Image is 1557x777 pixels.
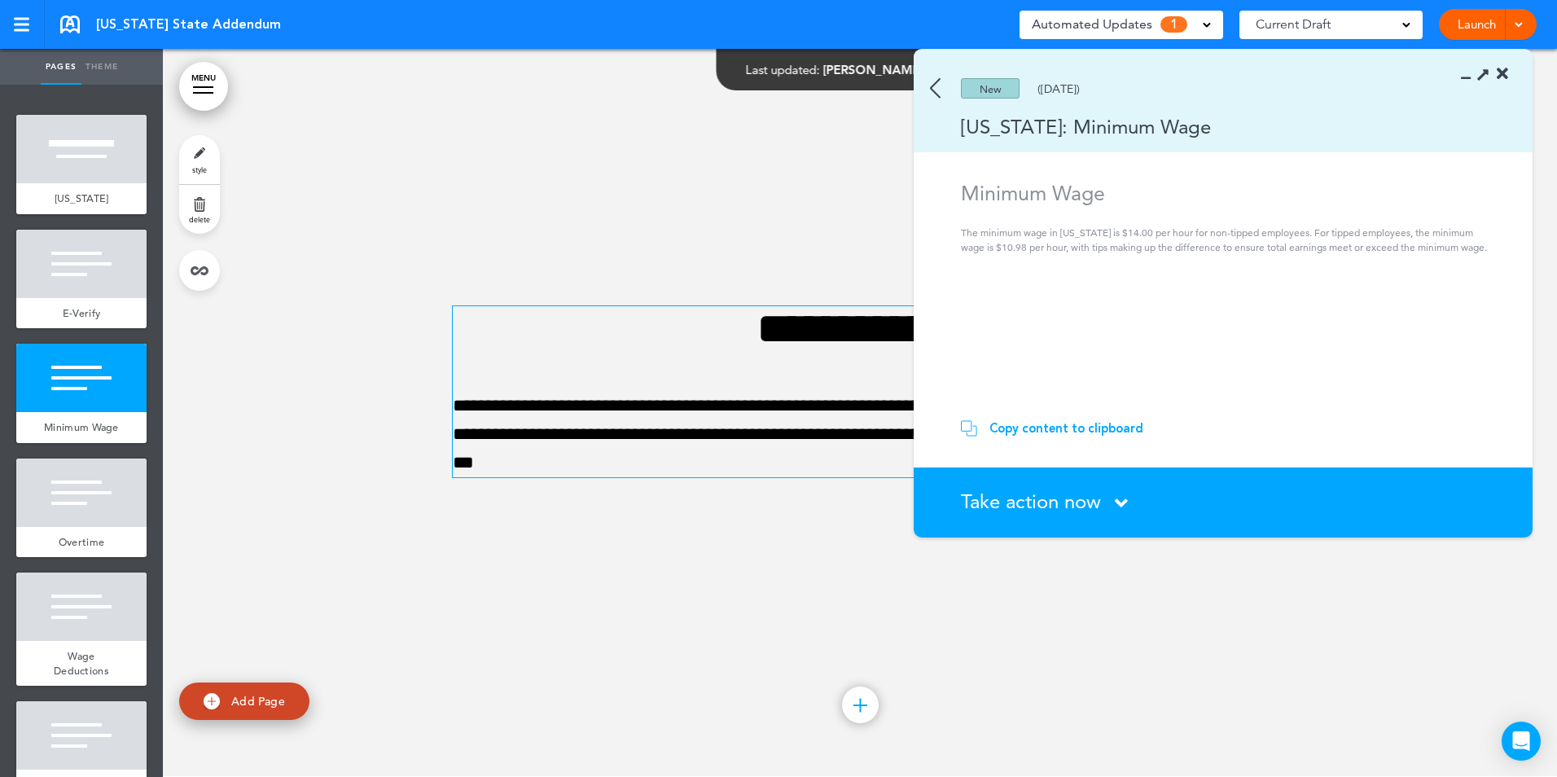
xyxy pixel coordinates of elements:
[55,191,109,205] span: [US_STATE]
[1256,13,1331,36] span: Current Draft
[189,214,210,224] span: delete
[1037,83,1080,94] div: ([DATE])
[231,694,285,709] span: Add Page
[59,535,104,549] span: Overtime
[179,62,228,111] a: MENU
[1160,16,1187,33] span: 1
[1451,9,1502,40] a: Launch
[16,298,147,329] a: E-Verify
[961,181,1490,205] h1: Minimum Wage
[1032,13,1152,36] span: Automated Updates
[16,412,147,443] a: Minimum Wage
[914,113,1485,140] div: [US_STATE]: Minimum Wage
[54,649,109,678] span: Wage Deductions
[179,683,309,721] a: Add Page
[746,64,975,76] div: —
[930,78,941,99] img: back.svg
[823,62,923,77] span: [PERSON_NAME]
[44,420,119,434] span: Minimum Wage
[63,306,100,320] span: E-Verify
[96,15,281,33] span: [US_STATE] State Addendum
[1502,722,1541,761] div: Open Intercom Messenger
[41,49,81,85] a: Pages
[16,527,147,558] a: Overtime
[961,78,1020,99] div: New
[192,165,207,174] span: style
[746,62,820,77] span: Last updated:
[179,135,220,184] a: style
[961,420,977,437] img: copy.svg
[179,185,220,234] a: delete
[81,49,122,85] a: Theme
[204,693,220,709] img: add.svg
[16,641,147,686] a: Wage Deductions
[961,489,1101,513] span: Take action now
[989,420,1143,437] div: Copy content to clipboard
[961,226,1490,255] p: The minimum wage in [US_STATE] is $14.00 per hour for non-tipped employees. For tipped employees,...
[16,183,147,214] a: [US_STATE]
